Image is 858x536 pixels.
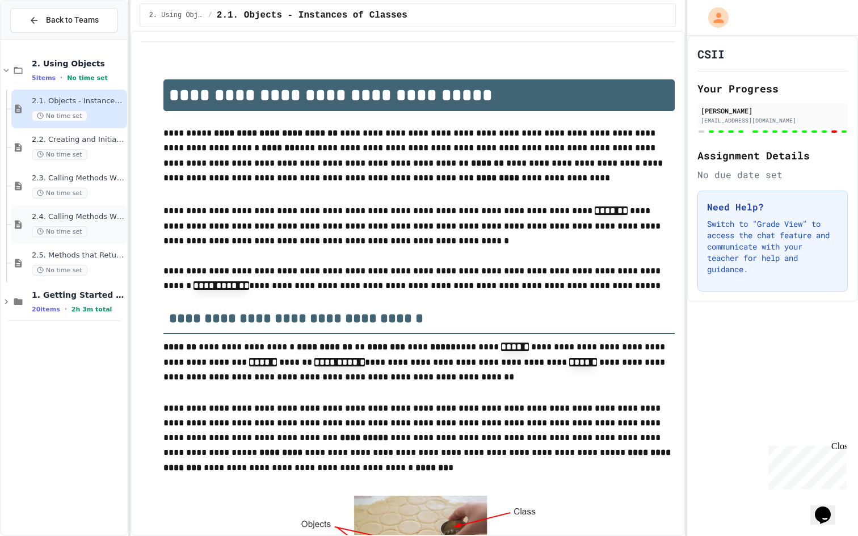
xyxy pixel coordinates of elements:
span: No time set [32,111,87,121]
span: • [60,73,62,82]
span: 2. Using Objects [149,11,204,20]
span: 2. Using Objects [32,58,125,69]
span: No time set [32,188,87,199]
div: No due date set [697,168,848,182]
span: Back to Teams [46,14,99,26]
h1: CSII [697,46,725,62]
div: Chat with us now!Close [5,5,78,72]
iframe: chat widget [764,441,847,489]
span: No time set [67,74,108,82]
div: My Account [696,5,731,31]
span: 20 items [32,306,60,313]
span: 2.3. Calling Methods Without Parameters [32,174,125,183]
span: 5 items [32,74,56,82]
span: / [208,11,212,20]
p: Switch to "Grade View" to access the chat feature and communicate with your teacher for help and ... [707,218,838,275]
span: 2.5. Methods that Return Values [32,251,125,260]
button: Back to Teams [10,8,118,32]
iframe: chat widget [810,491,847,525]
h2: Your Progress [697,81,848,96]
div: [PERSON_NAME] [701,105,844,116]
h3: Need Help? [707,200,838,214]
span: 2h 3m total [71,306,112,313]
span: No time set [32,226,87,237]
span: 2.1. Objects - Instances of Classes [32,96,125,106]
span: 2.4. Calling Methods With Parameters [32,212,125,222]
div: [EMAIL_ADDRESS][DOMAIN_NAME] [701,116,844,125]
span: • [65,305,67,314]
span: 2.1. Objects - Instances of Classes [217,9,407,22]
span: No time set [32,265,87,276]
span: No time set [32,149,87,160]
span: 1. Getting Started and Primitive Types [32,290,125,300]
span: 2.2. Creating and Initializing Objects: Constructors [32,135,125,145]
h2: Assignment Details [697,147,848,163]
